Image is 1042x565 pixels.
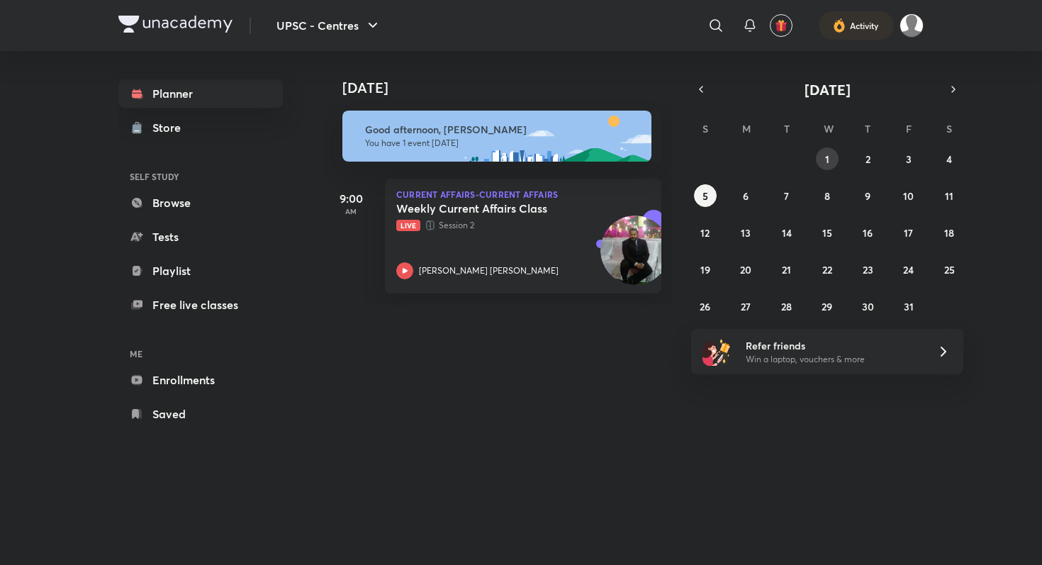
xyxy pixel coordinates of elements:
abbr: October 16, 2025 [863,226,873,240]
p: AM [323,207,379,216]
abbr: October 6, 2025 [743,189,749,203]
abbr: Sunday [702,122,708,135]
h5: 9:00 [323,190,379,207]
h4: [DATE] [342,79,676,96]
a: Planner [118,79,283,108]
button: October 28, 2025 [775,295,798,318]
button: October 15, 2025 [816,221,839,244]
h6: Refer friends [746,338,920,353]
button: October 5, 2025 [694,184,717,207]
a: Browse [118,189,283,217]
span: Live [396,220,420,231]
button: October 4, 2025 [938,147,960,170]
h6: Good afternoon, [PERSON_NAME] [365,123,639,136]
a: Store [118,113,283,142]
p: [PERSON_NAME] [PERSON_NAME] [419,264,559,277]
button: October 2, 2025 [856,147,879,170]
span: [DATE] [805,80,851,99]
abbr: October 13, 2025 [741,226,751,240]
abbr: Thursday [865,122,870,135]
button: October 13, 2025 [734,221,757,244]
abbr: October 9, 2025 [865,189,870,203]
a: Free live classes [118,291,283,319]
p: Win a laptop, vouchers & more [746,353,920,366]
p: You have 1 event [DATE] [365,138,639,149]
abbr: October 28, 2025 [781,300,792,313]
abbr: October 15, 2025 [822,226,832,240]
button: October 1, 2025 [816,147,839,170]
button: October 18, 2025 [938,221,960,244]
button: October 9, 2025 [856,184,879,207]
button: October 24, 2025 [897,258,920,281]
abbr: October 30, 2025 [862,300,874,313]
abbr: October 5, 2025 [702,189,708,203]
abbr: October 29, 2025 [822,300,832,313]
abbr: Monday [742,122,751,135]
button: October 29, 2025 [816,295,839,318]
abbr: October 2, 2025 [865,152,870,166]
abbr: Friday [906,122,912,135]
button: October 30, 2025 [856,295,879,318]
button: October 19, 2025 [694,258,717,281]
abbr: October 14, 2025 [782,226,792,240]
a: Tests [118,223,283,251]
abbr: October 12, 2025 [700,226,710,240]
button: October 23, 2025 [856,258,879,281]
button: October 17, 2025 [897,221,920,244]
button: October 12, 2025 [694,221,717,244]
abbr: October 21, 2025 [782,263,791,276]
abbr: October 10, 2025 [903,189,914,203]
abbr: October 7, 2025 [784,189,789,203]
img: Company Logo [118,16,233,33]
button: October 25, 2025 [938,258,960,281]
button: October 8, 2025 [816,184,839,207]
abbr: October 24, 2025 [903,263,914,276]
a: Saved [118,400,283,428]
a: Enrollments [118,366,283,394]
button: October 11, 2025 [938,184,960,207]
button: October 27, 2025 [734,295,757,318]
button: October 22, 2025 [816,258,839,281]
abbr: October 19, 2025 [700,263,710,276]
button: October 10, 2025 [897,184,920,207]
abbr: October 26, 2025 [700,300,710,313]
abbr: October 4, 2025 [946,152,952,166]
button: October 20, 2025 [734,258,757,281]
abbr: Saturday [946,122,952,135]
abbr: Wednesday [824,122,834,135]
button: October 7, 2025 [775,184,798,207]
abbr: October 20, 2025 [740,263,751,276]
button: [DATE] [711,79,943,99]
button: UPSC - Centres [268,11,390,40]
p: Current Affairs-Current Affairs [396,190,650,198]
p: Session 2 [396,218,619,233]
abbr: October 8, 2025 [824,189,830,203]
button: October 3, 2025 [897,147,920,170]
abbr: October 3, 2025 [906,152,912,166]
img: afternoon [342,111,651,162]
h6: ME [118,342,283,366]
div: Store [152,119,189,136]
img: avatar [775,19,788,32]
abbr: October 18, 2025 [944,226,954,240]
abbr: October 1, 2025 [825,152,829,166]
button: October 14, 2025 [775,221,798,244]
button: October 6, 2025 [734,184,757,207]
a: Company Logo [118,16,233,36]
abbr: October 11, 2025 [945,189,953,203]
abbr: October 17, 2025 [904,226,913,240]
h5: Weekly Current Affairs Class [396,201,573,216]
button: October 16, 2025 [856,221,879,244]
h6: SELF STUDY [118,164,283,189]
button: avatar [770,14,792,37]
img: referral [702,337,731,366]
button: October 21, 2025 [775,258,798,281]
abbr: October 27, 2025 [741,300,751,313]
abbr: October 22, 2025 [822,263,832,276]
abbr: October 25, 2025 [944,263,955,276]
img: activity [833,17,846,34]
abbr: October 23, 2025 [863,263,873,276]
img: Akshat Sharma [900,13,924,38]
abbr: October 31, 2025 [904,300,914,313]
a: Playlist [118,257,283,285]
